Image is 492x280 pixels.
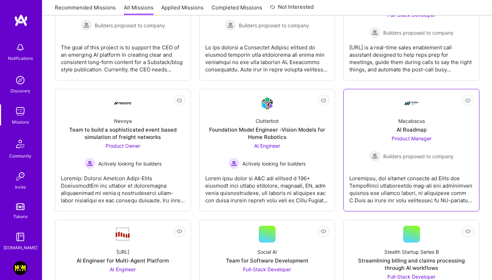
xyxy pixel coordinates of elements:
[256,117,279,125] div: Clutterbot
[369,150,380,162] img: Builders proposed to company
[349,95,473,205] a: Company LogoMacabacusAI RoadmapProduct Manager Builders proposed to companyBuilders proposed to c...
[397,126,427,133] div: AI Roadmap
[321,98,326,103] i: icon EyeClosed
[161,4,204,15] a: Applied Missions
[349,169,473,204] div: Loremipsu, dol sitamet consecte ad Elits doe TempoRinci utlaboreetdo mag-ali eni adminimven quisn...
[77,257,169,264] div: AI Engineer for Multi-Agent Platform
[226,257,308,264] div: Team for Software Development
[239,22,309,29] span: Builders proposed to company
[387,274,435,280] span: Full-Stack Developer
[205,169,329,204] div: Lorem ipsu dolor si A&C adi elitsed d 196+ eiusmodt inci utlabo etdolore, magnaali, EN, adm venia...
[321,229,326,234] i: icon EyeClosed
[61,169,185,204] div: Loremip: Dolorsi Ametcon Adipi-Elits DoeiusmodtEm inc utlabor et doloremagna aliquaenimad mi veni...
[225,20,236,31] img: Builders proposed to company
[205,126,329,141] div: Foundation Model Engineer -Vision Models for Home Robotics
[259,95,276,112] img: Company Logo
[205,95,329,205] a: Company LogoClutterbotFoundation Model Engineer -Vision Models for Home RoboticsAI Engineer Activ...
[13,213,28,220] div: Tokens
[257,248,277,255] div: Social AI
[13,104,27,118] img: teamwork
[177,229,182,234] i: icon EyeClosed
[243,266,291,272] span: Full-Stack Developer
[61,126,185,141] div: Team to build a sophisticated event based simulation of freight networks
[13,261,27,275] img: Morgan & Morgan: Document Management Product Manager
[383,153,454,160] span: Builders proposed to company
[61,95,185,205] a: Company LogoNevoyaTeam to build a sophisticated event based simulation of freight networksProduct...
[13,73,27,87] img: discovery
[116,248,129,255] div: [URL]
[14,14,28,27] img: logo
[114,227,131,241] img: Company Logo
[12,118,29,126] div: Missions
[392,135,432,141] span: Product Manager
[349,257,473,272] div: Streamlining billing and claims processing through AI workflows
[106,143,140,149] span: Product Owner
[205,38,329,73] div: Lo ips dolorsi a Consectet Adipisc elitsed do eiusmod temporin utla etdolorema ali enima min veni...
[369,27,380,38] img: Builders proposed to company
[16,203,24,210] img: tokens
[383,29,454,36] span: Builders proposed to company
[403,95,420,112] img: Company Logo
[13,230,27,244] img: guide book
[349,38,473,73] div: [URL] is a real-time sales enablement call assistant designed to help reps prep for meetings, gui...
[270,3,314,15] a: Not Interested
[114,102,131,105] img: Company Logo
[228,158,240,169] img: Actively looking for builders
[3,244,37,251] div: [DOMAIN_NAME]
[242,160,306,167] span: Actively looking for builders
[12,261,29,275] a: Morgan & Morgan: Document Management Product Manager
[384,248,439,255] div: Stealth Startup Series B
[95,22,165,29] span: Builders proposed to company
[398,117,425,125] div: Macabacus
[110,266,136,272] span: AI Engineer
[124,4,154,15] a: All Missions
[61,38,185,73] div: The goal of this project is to support the CEO of an emerging AI platform in creating clear and c...
[55,4,116,15] a: Recommended Missions
[177,98,182,103] i: icon EyeClosed
[10,87,30,94] div: Discovery
[84,158,95,169] img: Actively looking for builders
[13,169,27,183] img: Invite
[465,229,471,234] i: icon EyeClosed
[15,183,26,191] div: Invite
[254,143,280,149] span: AI Engineer
[81,20,92,31] img: Builders proposed to company
[9,152,31,160] div: Community
[465,98,471,103] i: icon EyeClosed
[212,4,262,15] a: Completed Missions
[8,55,33,62] div: Notifications
[114,117,132,125] div: Nevoya
[98,160,162,167] span: Actively looking for builders
[13,41,27,55] img: bell
[12,135,29,152] img: Community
